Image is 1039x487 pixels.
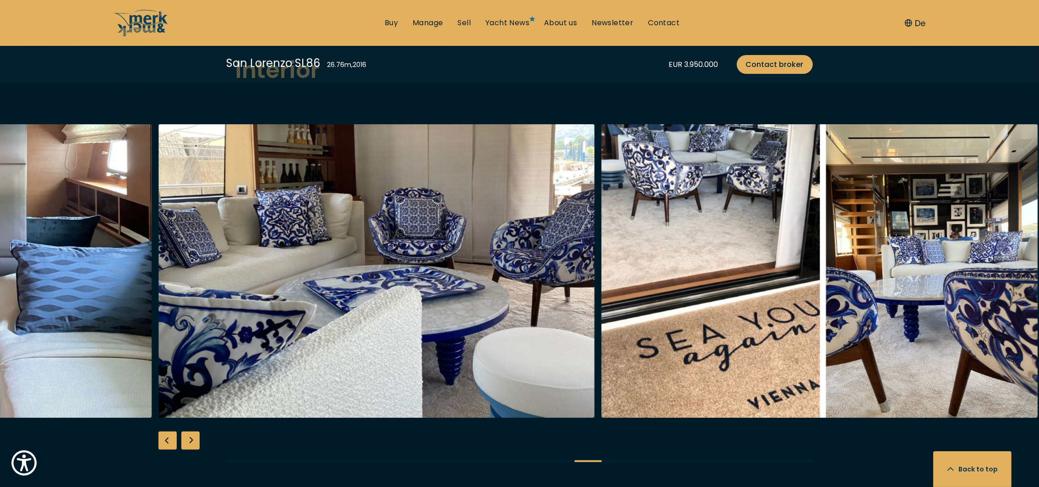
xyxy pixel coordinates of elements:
span: Contact broker [746,59,804,70]
img: Merk&Merk [602,124,1038,418]
a: Contact broker [737,55,813,74]
button: Back to top [933,451,1012,487]
div: Next slide [181,432,200,450]
a: Buy [385,18,398,28]
a: Newsletter [592,18,633,28]
div: 26.76 m , 2016 [327,60,367,70]
a: Contact [648,18,680,28]
a: Yacht News [485,18,529,28]
div: Previous slide [158,432,177,450]
img: Merk&Merk [158,124,595,418]
a: About us [544,18,577,28]
a: Manage [413,18,443,28]
button: Show Accessibility Preferences [9,448,39,478]
div: EUR 3.950.000 [669,59,718,70]
button: De [905,17,925,29]
a: Sell [457,18,471,28]
div: San Lorenzo SL86 [227,55,321,71]
a: / [114,29,169,39]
